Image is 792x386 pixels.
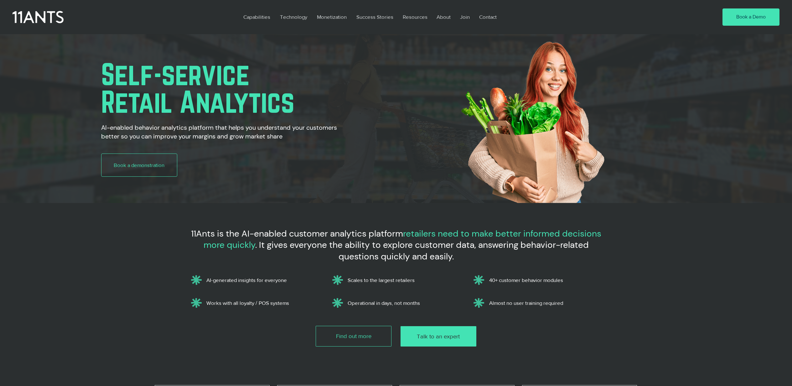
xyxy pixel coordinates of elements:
p: Operational in days, not months [348,300,461,306]
span: Talk to an expert [417,332,460,341]
p: Resources [400,10,431,24]
a: Talk to an expert [401,326,477,347]
span: Retail Analytics [101,85,294,118]
p: Join [457,10,473,24]
a: Contact [474,10,502,24]
h2: AI-enabled behavior analytics platform that helps you understand your customers better so you can... [101,123,356,141]
p: Capabilities [240,10,273,24]
a: Join [455,10,474,24]
a: Capabilities [239,10,275,24]
span: Find out more [336,332,371,340]
p: Works with all loyalty / POS systems [206,300,320,306]
p: About [433,10,454,24]
a: About [432,10,455,24]
p: Almost no user training required [489,300,603,306]
p: Scales to the largest retailers [348,277,461,283]
span: retailers need to make better informed decisions more quickly [204,228,601,251]
a: Book a Demo [722,8,779,26]
span: Book a Demo [736,13,766,20]
span: Book a demonstration [114,161,164,169]
a: Technology [275,10,312,24]
a: Find out more [316,326,392,346]
a: Book a demonstration [101,154,177,177]
span: . It gives everyone the ability to explore customer data, answering behavior-related questions qu... [255,239,589,262]
a: Success Stories [352,10,398,24]
p: Success Stories [353,10,396,24]
p: Monetization [314,10,350,24]
a: Resources [398,10,432,24]
p: 40+ customer behavior modules [489,277,603,283]
p: Contact [476,10,500,24]
span: 11Ants is the AI-enabled customer analytics platform [191,228,403,239]
p: Technology [277,10,310,24]
nav: Site [239,10,704,24]
span: AI-generated insights for everyone [206,277,287,283]
span: Self-service [101,58,250,91]
a: Monetization [312,10,352,24]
